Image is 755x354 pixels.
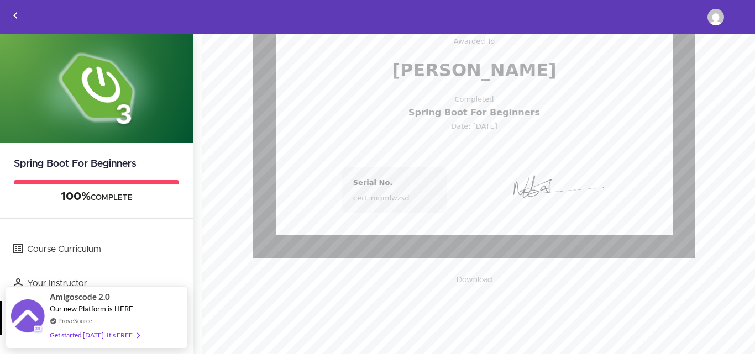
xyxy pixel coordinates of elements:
[353,194,436,202] div: cert_mgmlwzsd
[298,123,651,130] div: Date: [DATE]
[50,304,133,313] span: Our new Platform is HERE
[50,290,110,303] span: Amigoscode 2.0
[11,299,44,335] img: provesource social proof notification image
[298,96,651,103] div: Completed
[2,267,193,300] a: Your Instructor
[445,271,503,289] a: Download
[9,9,22,22] svg: Back to courses
[1,1,30,32] a: Back to courses
[707,9,724,25] img: abhisheksmd1@gmail.com
[61,191,91,202] span: 100%
[298,108,651,117] div: Spring Boot For Beginners
[14,190,179,204] div: COMPLETE
[496,167,606,213] img: ryqM5EgATROd9e4GRqRL_signature.png
[58,316,92,325] a: ProveSource
[2,233,193,266] a: Course Curriculum
[298,38,651,45] div: Awarded To
[298,61,651,79] div: [PERSON_NAME]
[50,329,139,341] div: Get started [DATE]. It's FREE
[353,179,436,186] div: Serial No.
[2,301,193,335] a: Certificate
